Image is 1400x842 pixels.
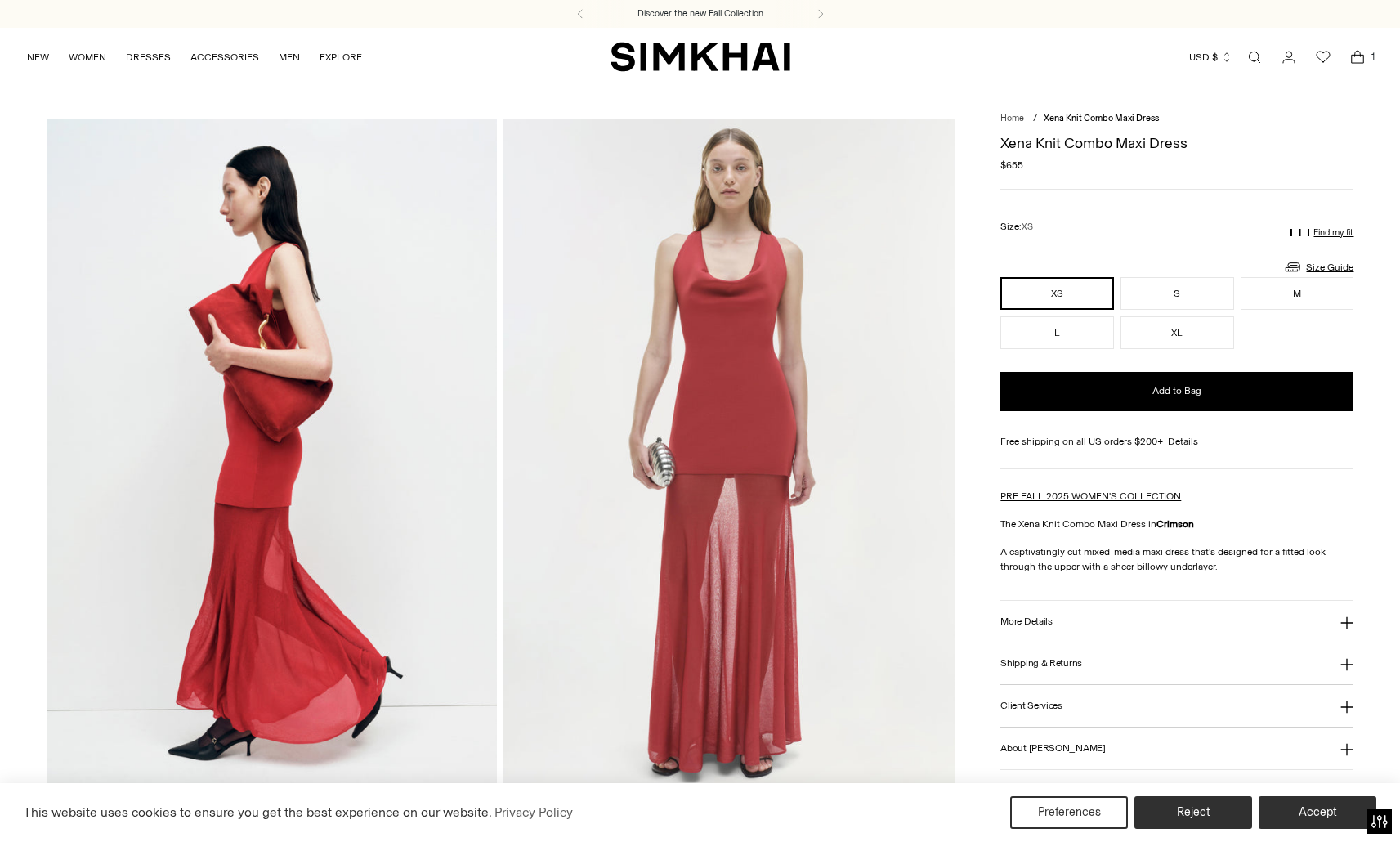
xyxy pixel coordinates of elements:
span: XS [1022,222,1033,232]
a: SIMKHAI [611,41,790,73]
label: Size: [1000,219,1033,235]
button: M [1241,277,1354,310]
a: WOMEN [69,39,106,75]
button: Accept [1259,796,1376,829]
button: L [1000,316,1114,349]
a: Details [1168,434,1198,449]
div: / [1033,112,1037,126]
div: Free shipping on all US orders $200+ [1000,434,1353,449]
button: Preferences [1010,796,1128,829]
button: Shipping & Returns [1000,643,1353,685]
button: USD $ [1189,39,1232,75]
span: Xena Knit Combo Maxi Dress [1044,113,1159,123]
p: A captivatingly cut mixed-media maxi dress that's designed for a fitted look through the upper wi... [1000,544,1353,574]
h3: Shipping & Returns [1000,658,1082,669]
span: $655 [1000,158,1023,172]
a: PRE FALL 2025 WOMEN'S COLLECTION [1000,490,1181,502]
strong: Crimson [1156,518,1194,530]
button: Reject [1134,796,1252,829]
a: Open search modal [1238,41,1271,74]
a: NEW [27,39,49,75]
a: ACCESSORIES [190,39,259,75]
button: Add to Bag [1000,372,1353,411]
h3: About [PERSON_NAME] [1000,743,1105,754]
a: Wishlist [1307,41,1340,74]
a: Open cart modal [1341,41,1374,74]
a: Home [1000,113,1024,123]
span: 1 [1366,49,1380,64]
a: Go to the account page [1273,41,1305,74]
img: Xena Knit Combo Maxi Dress [47,119,498,795]
img: Xena Knit Combo Maxi Dress [503,119,955,795]
span: Add to Bag [1152,384,1201,398]
button: XL [1120,316,1234,349]
p: The Xena Knit Combo Maxi Dress in [1000,517,1353,531]
button: Client Services [1000,685,1353,727]
a: EXPLORE [320,39,362,75]
a: DRESSES [126,39,171,75]
nav: breadcrumbs [1000,112,1353,126]
span: This website uses cookies to ensure you get the best experience on our website. [24,804,492,820]
a: MEN [279,39,300,75]
h1: Xena Knit Combo Maxi Dress [1000,136,1353,150]
a: Discover the new Fall Collection [637,7,763,20]
h3: Client Services [1000,701,1062,711]
button: XS [1000,277,1114,310]
button: About [PERSON_NAME] [1000,728,1353,769]
button: S [1120,277,1234,310]
button: More Details [1000,601,1353,643]
a: Size Guide [1283,257,1353,277]
a: Privacy Policy (opens in a new tab) [492,800,575,825]
h3: More Details [1000,616,1052,627]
